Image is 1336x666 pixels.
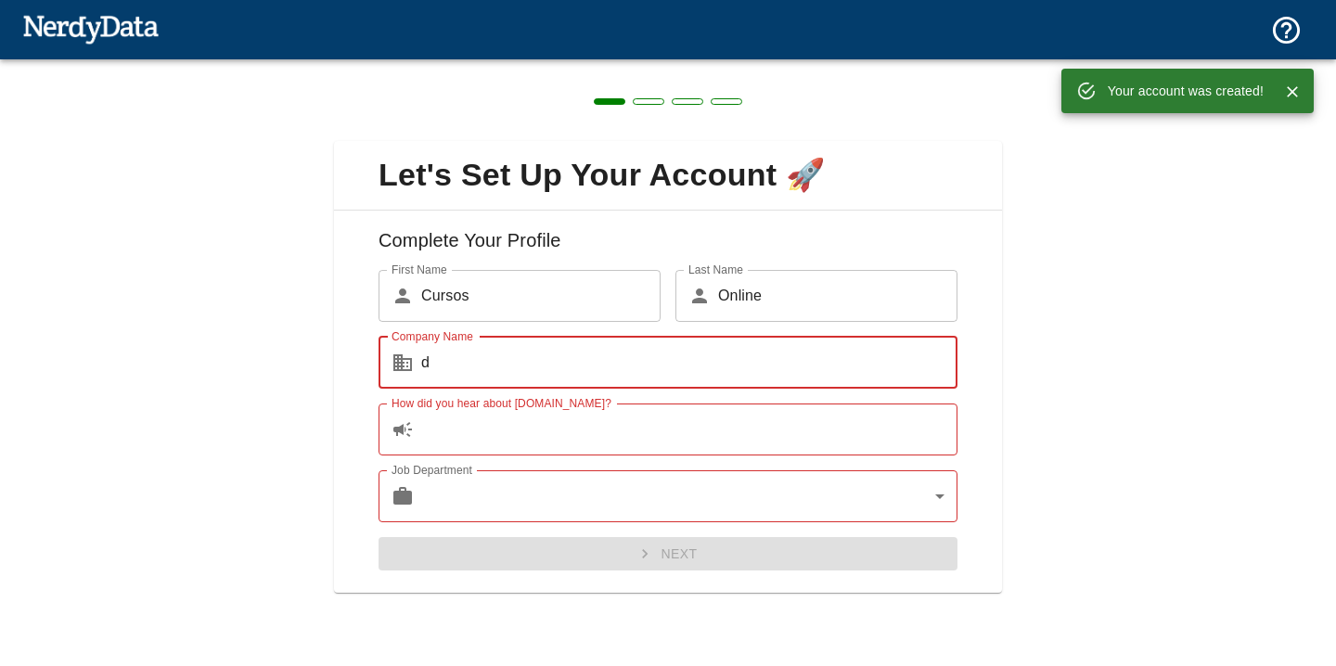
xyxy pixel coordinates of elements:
span: Let's Set Up Your Account 🚀 [349,156,987,195]
button: Close [1278,78,1306,106]
img: NerdyData.com [22,10,159,47]
label: Last Name [688,262,743,277]
div: Your account was created! [1108,74,1264,108]
label: How did you hear about [DOMAIN_NAME]? [392,395,611,411]
label: Job Department [392,462,472,478]
label: Company Name [392,328,473,344]
h6: Complete Your Profile [349,225,987,270]
button: Support and Documentation [1259,3,1314,58]
label: First Name [392,262,447,277]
